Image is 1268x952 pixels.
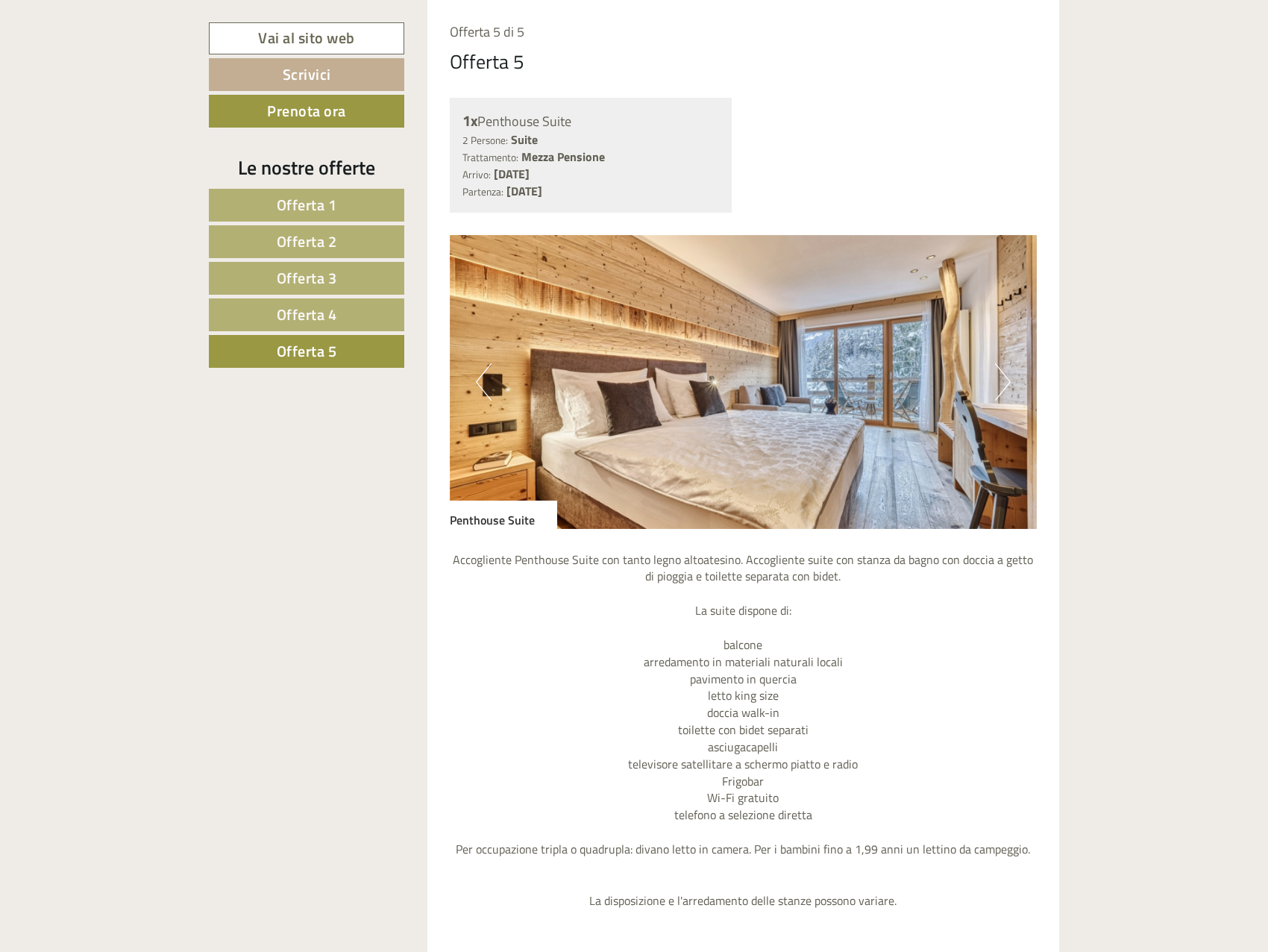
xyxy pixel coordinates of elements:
[450,551,1038,909] p: Accogliente Penthouse Suite con tanto legno altoatesino. Accogliente suite con stanza da bagno co...
[494,165,530,183] b: [DATE]
[476,363,492,401] button: Previous
[521,148,605,166] b: Mezza Pensione
[511,131,538,148] b: Suite
[277,339,337,363] span: Offerta 5
[209,154,404,181] div: Le nostre offerte
[277,230,337,253] span: Offerta 2
[209,58,404,91] a: Scrivici
[462,109,477,132] b: 1x
[462,150,518,165] small: Trattamento:
[450,22,524,42] span: Offerta 5 di 5
[450,48,524,75] div: Offerta 5
[450,235,1038,529] img: image
[462,184,503,199] small: Partenza:
[462,110,720,132] div: Penthouse Suite
[277,303,337,326] span: Offerta 4
[506,182,542,200] b: [DATE]
[277,193,337,216] span: Offerta 1
[462,167,491,182] small: Arrivo:
[209,95,404,128] a: Prenota ora
[450,501,557,529] div: Penthouse Suite
[277,266,337,289] span: Offerta 3
[209,22,404,54] a: Vai al sito web
[995,363,1011,401] button: Next
[462,133,508,148] small: 2 Persone:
